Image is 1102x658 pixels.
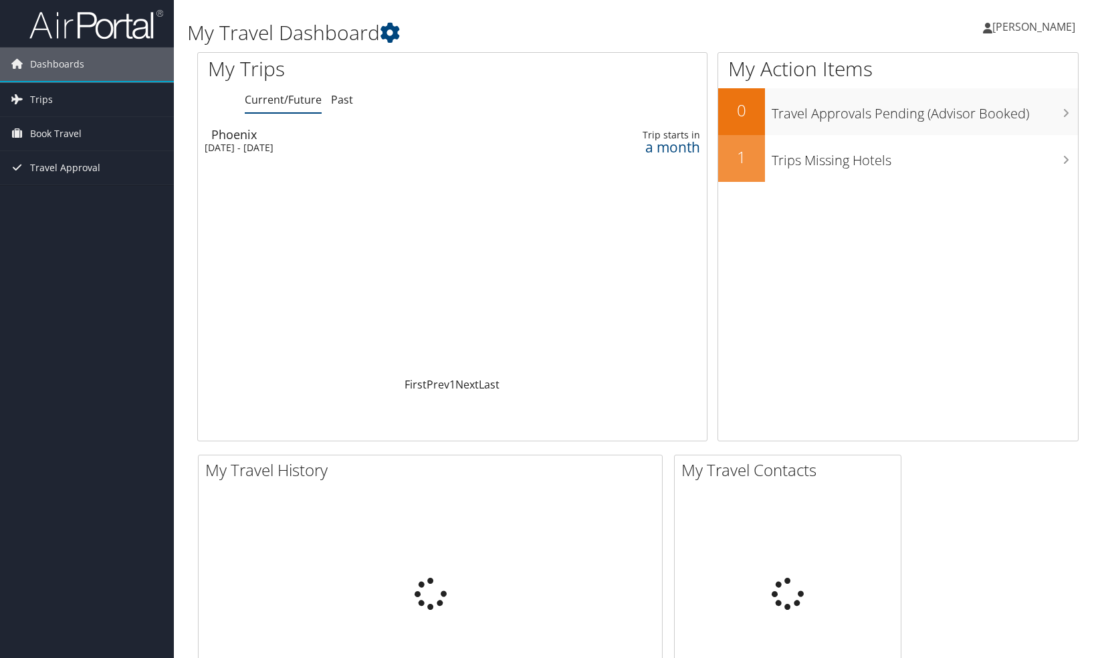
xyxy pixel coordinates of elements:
span: Travel Approval [30,151,100,185]
span: Trips [30,83,53,116]
a: First [405,377,427,392]
div: a month [584,141,700,153]
a: Next [455,377,479,392]
h2: 0 [718,99,765,122]
h2: My Travel Contacts [681,459,901,481]
a: Past [331,92,353,107]
a: Current/Future [245,92,322,107]
h1: My Travel Dashboard [187,19,788,47]
span: [PERSON_NAME] [992,19,1075,34]
a: Last [479,377,500,392]
h3: Trips Missing Hotels [772,144,1078,170]
div: [DATE] - [DATE] [205,142,518,154]
a: 1 [449,377,455,392]
a: [PERSON_NAME] [983,7,1089,47]
h2: 1 [718,146,765,169]
h2: My Travel History [205,459,662,481]
div: Trip starts in [584,129,700,141]
h3: Travel Approvals Pending (Advisor Booked) [772,98,1078,123]
img: airportal-logo.png [29,9,163,40]
a: Prev [427,377,449,392]
h1: My Action Items [718,55,1078,83]
span: Book Travel [30,117,82,150]
a: 0Travel Approvals Pending (Advisor Booked) [718,88,1078,135]
a: 1Trips Missing Hotels [718,135,1078,182]
span: Dashboards [30,47,84,81]
div: Phoenix [211,128,525,140]
h1: My Trips [208,55,485,83]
